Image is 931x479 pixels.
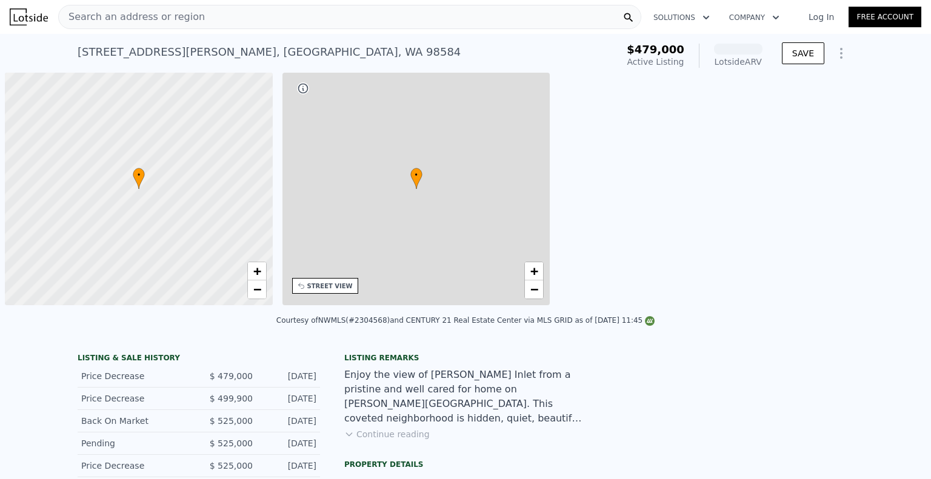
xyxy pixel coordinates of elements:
[78,44,461,61] div: [STREET_ADDRESS][PERSON_NAME] , [GEOGRAPHIC_DATA] , WA 98584
[81,437,189,449] div: Pending
[719,7,789,28] button: Company
[81,370,189,382] div: Price Decrease
[81,415,189,427] div: Back On Market
[344,353,587,363] div: Listing remarks
[262,392,316,405] div: [DATE]
[530,282,538,297] span: −
[344,368,587,426] div: Enjoy the view of [PERSON_NAME] Inlet from a pristine and well cared for home on [PERSON_NAME][GE...
[849,7,921,27] a: Free Account
[410,170,422,180] span: •
[253,263,261,279] span: +
[10,8,48,25] img: Lotside
[627,43,684,56] span: $479,000
[210,416,253,426] span: $ 525,000
[829,41,853,65] button: Show Options
[210,438,253,448] span: $ 525,000
[262,437,316,449] div: [DATE]
[133,168,145,189] div: •
[81,392,189,405] div: Price Decrease
[78,353,320,365] div: LISTING & SALE HISTORY
[248,280,266,299] a: Zoom out
[81,460,189,472] div: Price Decrease
[59,10,205,24] span: Search an address or region
[530,263,538,279] span: +
[794,11,849,23] a: Log In
[253,282,261,297] span: −
[782,42,824,64] button: SAVE
[344,460,587,469] div: Property details
[262,370,316,382] div: [DATE]
[262,460,316,472] div: [DATE]
[627,57,684,67] span: Active Listing
[276,316,655,325] div: Courtesy of NWMLS (#2304568) and CENTURY 21 Real Estate Center via MLS GRID as of [DATE] 11:45
[307,282,353,291] div: STREET VIEW
[644,7,719,28] button: Solutions
[410,168,422,189] div: •
[525,280,543,299] a: Zoom out
[210,394,253,403] span: $ 499,900
[645,316,655,326] img: NWMLS Logo
[210,461,253,471] span: $ 525,000
[714,56,762,68] div: Lotside ARV
[210,371,253,381] span: $ 479,000
[344,428,430,440] button: Continue reading
[525,262,543,280] a: Zoom in
[133,170,145,180] span: •
[248,262,266,280] a: Zoom in
[262,415,316,427] div: [DATE]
